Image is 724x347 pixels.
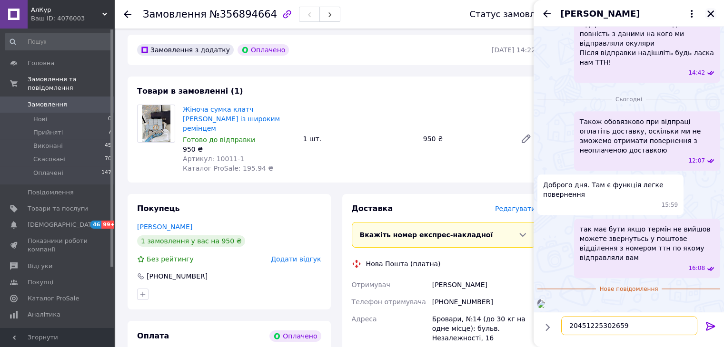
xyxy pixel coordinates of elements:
[183,155,244,163] span: Артикул: 10011-1
[662,201,678,209] span: 15:59 12.08.2025
[108,128,111,137] span: 7
[543,180,678,199] span: Доброго дня. Там є функція легке повернення
[183,136,255,144] span: Готово до відправки
[147,255,194,263] span: Без рейтингу
[142,105,170,142] img: Жіноча сумка клатч Крістіан Діор блакитна із широким ремінцем
[33,142,63,150] span: Виконані
[137,87,243,96] span: Товари в замовленні (1)
[352,315,377,323] span: Адреса
[352,204,393,213] span: Доставка
[183,106,280,132] a: Жіноча сумка клатч [PERSON_NAME] із широким ремінцем
[430,293,537,310] div: [PHONE_NUMBER]
[495,205,536,212] span: Редагувати
[430,276,537,293] div: [PERSON_NAME]
[28,59,54,67] span: Головна
[271,255,321,263] span: Додати відгук
[137,223,192,231] a: [PERSON_NAME]
[419,132,513,145] div: 950 ₴
[124,10,131,19] div: Повернутися назад
[101,221,117,229] span: 99+
[596,285,662,293] span: Нове повідомлення
[352,298,426,306] span: Телефон отримувача
[492,46,536,54] time: [DATE] 14:22
[705,8,716,19] button: Закрити
[352,281,390,289] span: Отримувач
[5,33,112,50] input: Пошук
[28,310,60,319] span: Аналітика
[28,221,98,229] span: [DEMOGRAPHIC_DATA]
[299,132,419,145] div: 1 шт.
[28,294,79,303] span: Каталог ProSale
[143,9,207,20] span: Замовлення
[28,278,53,287] span: Покупці
[541,8,553,19] button: Назад
[183,164,273,172] span: Каталог ProSale: 195.94 ₴
[137,204,180,213] span: Покупець
[108,115,111,124] span: 0
[28,188,74,197] span: Повідомлення
[269,330,321,342] div: Оплачено
[537,300,545,308] img: d1f06652-183e-492a-bd27-cee3e12adf71_w500_h500
[209,9,277,20] span: №356894664
[33,169,63,177] span: Оплачені
[183,145,295,154] div: 950 ₴
[580,117,714,155] span: Також обовязково при відпраці оплатіть доставку, оскільки ми не зможемо отримати повернення з нео...
[537,94,720,104] div: 12.08.2025
[560,8,640,20] span: [PERSON_NAME]
[146,271,208,281] div: [PHONE_NUMBER]
[541,321,554,334] button: Показати кнопки
[469,10,557,19] div: Статус замовлення
[28,100,67,109] span: Замовлення
[580,224,714,262] span: так має бути якщо термін не вийшов можете звернутьсь у поштове відділення з номером ттн по якому ...
[105,142,111,150] span: 45
[688,69,705,77] span: 14:42 11.08.2025
[33,115,47,124] span: Нові
[28,237,88,254] span: Показники роботи компанії
[688,157,705,165] span: 12:07 12.08.2025
[31,6,102,14] span: АлКур
[612,96,646,104] span: Сьогодні
[137,331,169,340] span: Оплата
[137,44,234,56] div: Замовлення з додатку
[516,129,536,148] a: Редагувати
[688,264,705,272] span: 16:08 12.08.2025
[238,44,289,56] div: Оплачено
[90,221,101,229] span: 46
[430,310,537,347] div: Бровари, №14 (до 30 кг на одне місце): бульв. Незалежності, 16
[28,204,88,213] span: Товари та послуги
[33,155,66,164] span: Скасовані
[28,262,52,270] span: Відгуки
[101,169,111,177] span: 147
[28,75,114,92] span: Замовлення та повідомлення
[561,317,697,336] textarea: 20451225302659
[33,128,63,137] span: Прийняті
[28,327,88,344] span: Управління сайтом
[560,8,697,20] button: [PERSON_NAME]
[31,14,114,23] div: Ваш ID: 4076003
[360,231,493,239] span: Вкажіть номер експрес-накладної
[364,259,443,269] div: Нова Пошта (платна)
[137,235,245,247] div: 1 замовлення у вас на 950 ₴
[105,155,111,164] span: 70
